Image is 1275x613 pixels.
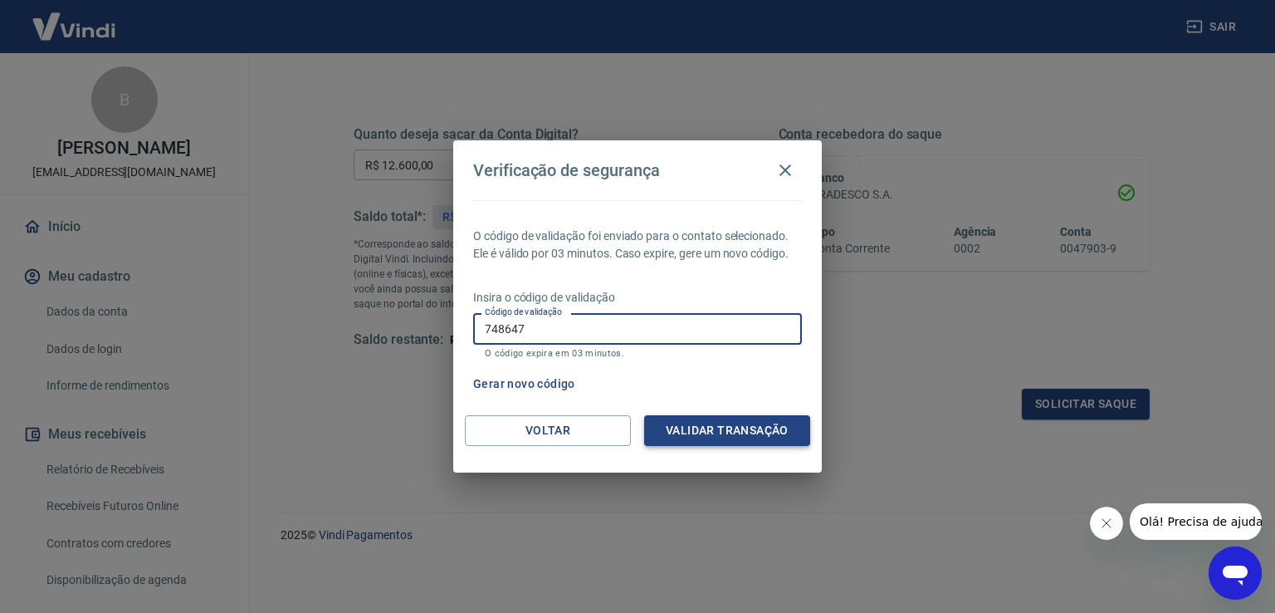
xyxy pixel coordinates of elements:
p: O código expira em 03 minutos. [485,348,790,359]
p: Insira o código de validação [473,289,802,306]
button: Validar transação [644,415,810,446]
iframe: Mensagem da empresa [1130,503,1262,540]
button: Gerar novo código [467,369,582,400]
iframe: Fechar mensagem [1090,507,1123,540]
label: Código de validação [485,306,562,318]
button: Voltar [465,415,631,446]
h4: Verificação de segurança [473,160,660,180]
span: Olá! Precisa de ajuda? [10,12,139,25]
iframe: Botão para abrir a janela de mensagens [1209,547,1262,600]
p: O código de validação foi enviado para o contato selecionado. Ele é válido por 03 minutos. Caso e... [473,228,802,262]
